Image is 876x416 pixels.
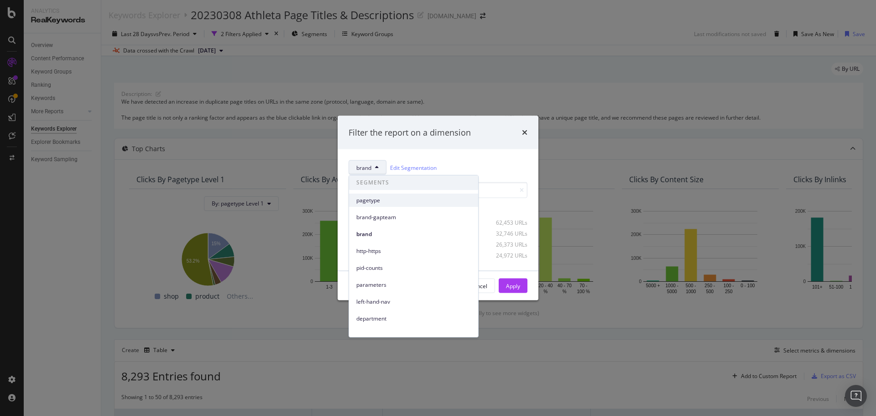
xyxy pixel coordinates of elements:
[356,163,371,171] span: brand
[356,298,471,306] span: left-hand-nav
[349,126,471,138] div: Filter the report on a dimension
[356,315,471,323] span: department
[356,332,471,340] span: feature-shop
[522,126,527,138] div: times
[470,282,487,290] div: Cancel
[338,116,538,300] div: modal
[499,279,527,293] button: Apply
[390,163,437,172] a: Edit Segmentation
[462,279,495,293] button: Cancel
[506,282,520,290] div: Apply
[356,264,471,272] span: pid-counts
[483,229,527,237] div: 32,746 URLs
[356,213,471,221] span: brand-gapteam
[483,240,527,248] div: 26,373 URLs
[845,385,867,407] div: Open Intercom Messenger
[349,175,478,190] span: SEGMENTS
[483,218,527,226] div: 62,453 URLs
[356,281,471,289] span: parameters
[483,251,527,259] div: 24,972 URLs
[356,247,471,255] span: http-https
[349,160,386,175] button: brand
[356,196,471,205] span: pagetype
[356,230,471,238] span: brand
